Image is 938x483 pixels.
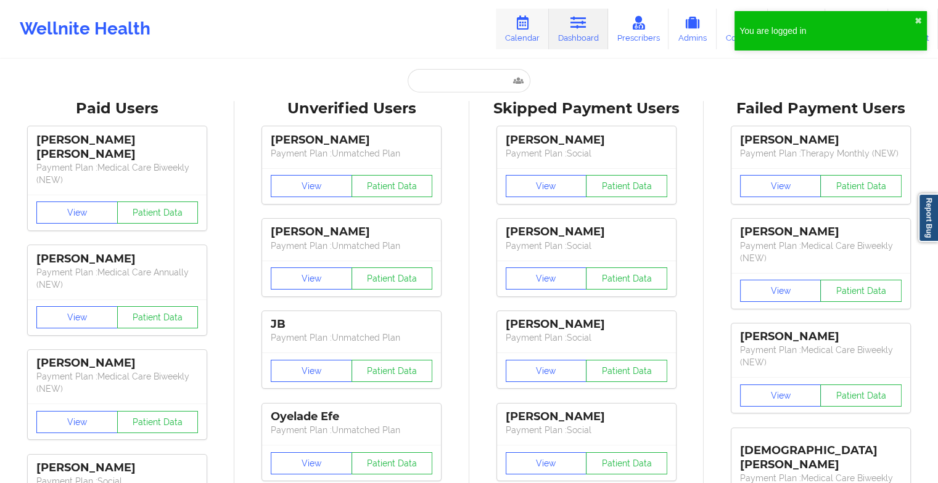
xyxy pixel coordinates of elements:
[271,133,432,147] div: [PERSON_NAME]
[271,452,352,474] button: View
[36,461,198,475] div: [PERSON_NAME]
[352,360,433,382] button: Patient Data
[506,452,587,474] button: View
[271,175,352,197] button: View
[271,360,352,382] button: View
[586,452,667,474] button: Patient Data
[496,9,549,49] a: Calendar
[36,306,118,328] button: View
[549,9,608,49] a: Dashboard
[117,411,199,433] button: Patient Data
[739,25,915,37] div: You are logged in
[740,384,821,407] button: View
[9,99,226,118] div: Paid Users
[506,225,667,239] div: [PERSON_NAME]
[740,147,902,160] p: Payment Plan : Therapy Monthly (NEW)
[36,161,198,186] p: Payment Plan : Medical Care Biweekly (NEW)
[352,452,433,474] button: Patient Data
[36,252,198,266] div: [PERSON_NAME]
[271,267,352,290] button: View
[506,410,667,424] div: [PERSON_NAME]
[506,175,587,197] button: View
[506,267,587,290] button: View
[740,240,902,264] p: Payment Plan : Medical Care Biweekly (NEW)
[918,193,938,242] a: Report Bug
[740,225,902,239] div: [PERSON_NAME]
[586,360,667,382] button: Patient Data
[117,306,199,328] button: Patient Data
[740,434,902,472] div: [DEMOGRAPHIC_DATA][PERSON_NAME]
[506,133,667,147] div: [PERSON_NAME]
[36,356,198,370] div: [PERSON_NAME]
[36,201,118,224] button: View
[271,147,432,160] p: Payment Plan : Unmatched Plan
[740,330,902,344] div: [PERSON_NAME]
[740,133,902,147] div: [PERSON_NAME]
[352,175,433,197] button: Patient Data
[478,99,695,118] div: Skipped Payment Users
[352,267,433,290] button: Patient Data
[36,411,118,433] button: View
[271,240,432,252] p: Payment Plan : Unmatched Plan
[586,175,667,197] button: Patient Data
[717,9,768,49] a: Coaches
[506,317,667,331] div: [PERSON_NAME]
[586,267,667,290] button: Patient Data
[271,331,432,344] p: Payment Plan : Unmatched Plan
[506,424,667,436] p: Payment Plan : Social
[243,99,460,118] div: Unverified Users
[669,9,717,49] a: Admins
[608,9,669,49] a: Prescribers
[271,225,432,239] div: [PERSON_NAME]
[36,370,198,395] p: Payment Plan : Medical Care Biweekly (NEW)
[36,133,198,161] div: [PERSON_NAME] [PERSON_NAME]
[506,147,667,160] p: Payment Plan : Social
[271,317,432,331] div: JB
[740,280,821,302] button: View
[117,201,199,224] button: Patient Data
[271,410,432,424] div: Oyelade Efe
[820,175,902,197] button: Patient Data
[506,360,587,382] button: View
[36,266,198,291] p: Payment Plan : Medical Care Annually (NEW)
[740,344,902,368] p: Payment Plan : Medical Care Biweekly (NEW)
[740,175,821,197] button: View
[712,99,929,118] div: Failed Payment Users
[915,16,922,26] button: close
[820,280,902,302] button: Patient Data
[820,384,902,407] button: Patient Data
[506,331,667,344] p: Payment Plan : Social
[271,424,432,436] p: Payment Plan : Unmatched Plan
[506,240,667,252] p: Payment Plan : Social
